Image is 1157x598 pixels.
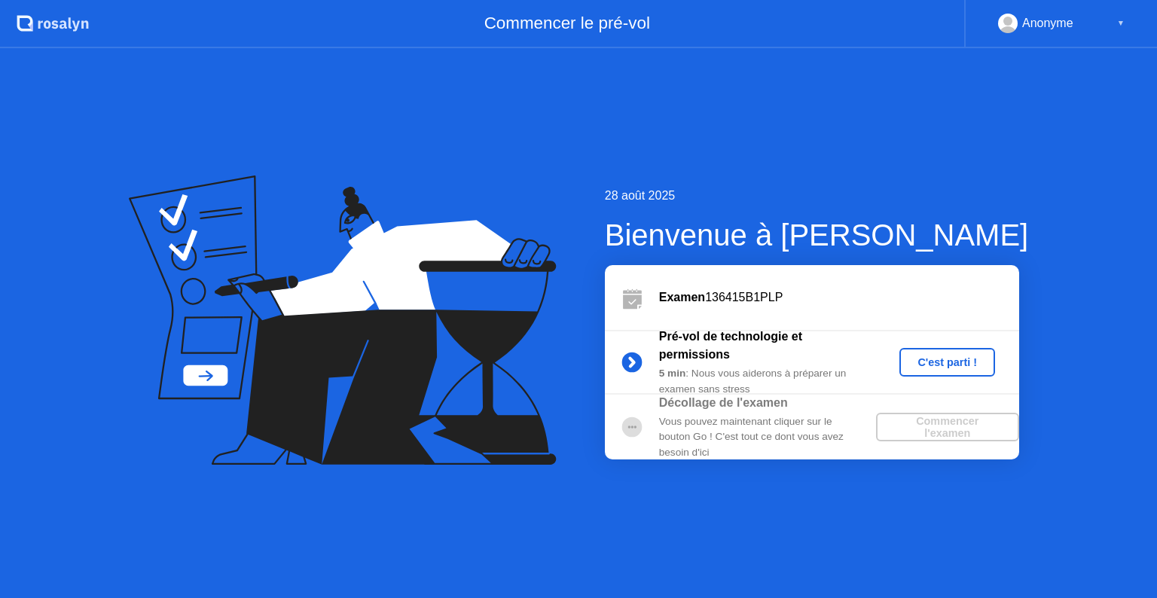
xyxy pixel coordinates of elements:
[1022,14,1073,33] div: Anonyme
[1117,14,1125,33] div: ▼
[659,288,1019,307] div: 136415B1PLP
[659,368,686,379] b: 5 min
[659,330,802,361] b: Pré-vol de technologie et permissions
[876,413,1019,441] button: Commencer l'examen
[882,415,1013,439] div: Commencer l'examen
[605,212,1028,258] div: Bienvenue à [PERSON_NAME]
[605,187,1028,205] div: 28 août 2025
[905,356,989,368] div: C'est parti !
[899,348,995,377] button: C'est parti !
[659,366,876,397] div: : Nous vous aiderons à préparer un examen sans stress
[659,291,705,304] b: Examen
[659,396,788,409] b: Décollage de l'examen
[659,414,876,460] div: Vous pouvez maintenant cliquer sur le bouton Go ! C'est tout ce dont vous avez besoin d'ici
